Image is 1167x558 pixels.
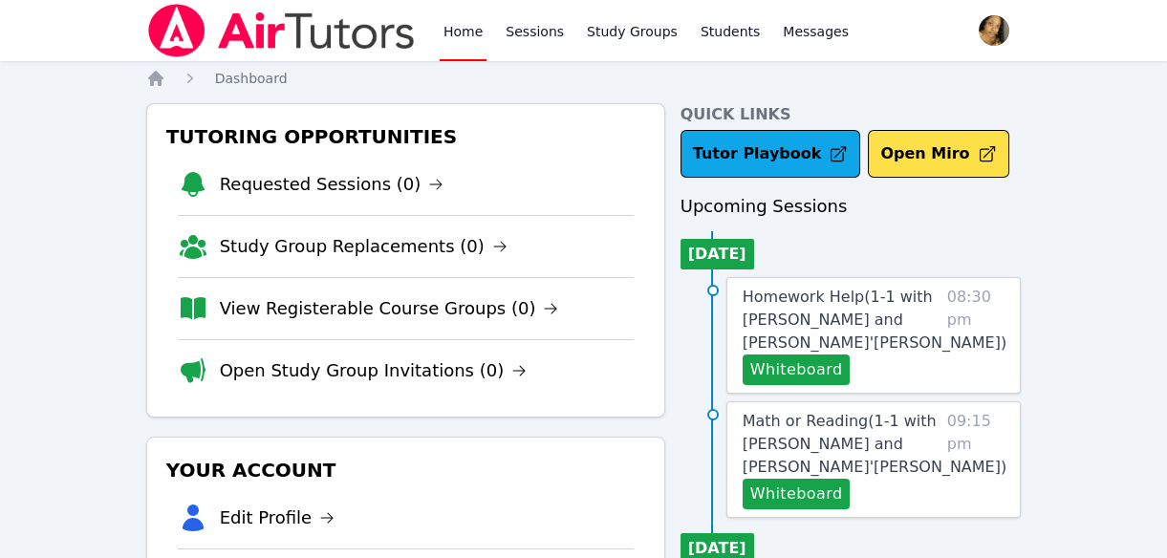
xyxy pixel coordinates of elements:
h3: Upcoming Sessions [681,193,1022,220]
span: Dashboard [215,71,288,86]
img: Air Tutors [146,4,417,57]
a: Homework Help(1-1 with [PERSON_NAME] and [PERSON_NAME]'[PERSON_NAME]) [743,286,1006,354]
span: 09:15 pm [947,410,1005,509]
a: Tutor Playbook [681,130,861,178]
button: Whiteboard [743,479,851,509]
a: Dashboard [215,69,288,88]
span: Homework Help ( 1-1 with [PERSON_NAME] and [PERSON_NAME]'[PERSON_NAME] ) [743,288,1006,352]
h3: Your Account [162,453,649,487]
a: Study Group Replacements (0) [220,233,508,260]
h3: Tutoring Opportunities [162,119,649,154]
a: Requested Sessions (0) [220,171,444,198]
span: Messages [783,22,849,41]
nav: Breadcrumb [146,69,1022,88]
button: Whiteboard [743,354,851,385]
a: Edit Profile [220,504,335,531]
a: View Registerable Course Groups (0) [220,295,559,322]
a: Open Study Group Invitations (0) [220,357,528,384]
button: Open Miro [868,130,1008,178]
a: Math or Reading(1-1 with [PERSON_NAME] and [PERSON_NAME]'[PERSON_NAME]) [743,410,1006,479]
span: Math or Reading ( 1-1 with [PERSON_NAME] and [PERSON_NAME]'[PERSON_NAME] ) [743,412,1006,476]
span: 08:30 pm [947,286,1005,385]
li: [DATE] [681,239,754,269]
h4: Quick Links [681,103,1022,126]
